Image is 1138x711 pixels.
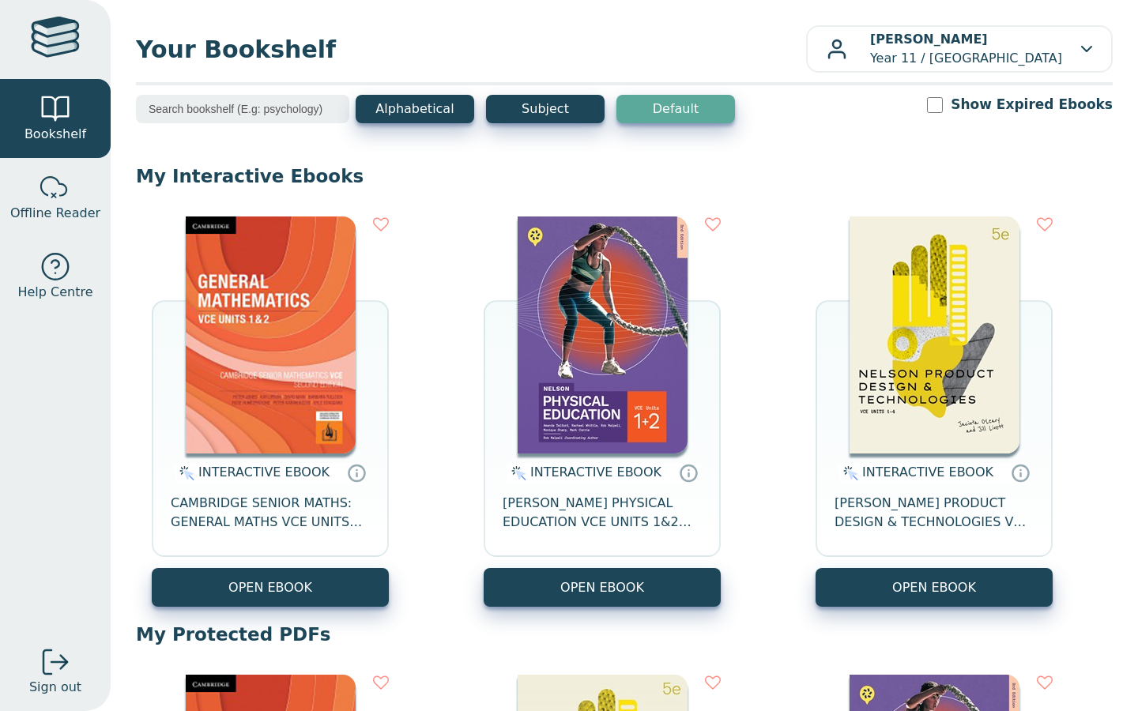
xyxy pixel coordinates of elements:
[679,463,698,482] a: Interactive eBooks are accessed online via the publisher’s portal. They contain interactive resou...
[518,216,688,453] img: c896ff06-7200-444a-bb61-465266640f60.jpg
[838,464,858,483] img: interactive.svg
[10,204,100,223] span: Offline Reader
[530,465,661,480] span: INTERACTIVE EBOOK
[152,568,389,607] button: OPEN EBOOK
[356,95,474,123] button: Alphabetical
[616,95,735,123] button: Default
[507,464,526,483] img: interactive.svg
[17,283,92,302] span: Help Centre
[136,164,1113,188] p: My Interactive Ebooks
[186,216,356,453] img: 98e9f931-67be-40f3-b733-112c3181ee3a.jpg
[198,465,330,480] span: INTERACTIVE EBOOK
[136,95,349,123] input: Search bookshelf (E.g: psychology)
[171,494,370,532] span: CAMBRIDGE SENIOR MATHS: GENERAL MATHS VCE UNITS 1&2 EBOOK 2E
[136,32,806,67] span: Your Bookshelf
[806,25,1113,73] button: [PERSON_NAME]Year 11 / [GEOGRAPHIC_DATA]
[862,465,993,480] span: INTERACTIVE EBOOK
[136,623,1113,646] p: My Protected PDFs
[850,216,1019,453] img: 61378b36-6822-4aab-a9c6-73cab5c0ca6f.jpg
[175,464,194,483] img: interactive.svg
[870,32,988,47] b: [PERSON_NAME]
[816,568,1053,607] button: OPEN EBOOK
[29,678,81,697] span: Sign out
[951,95,1113,115] label: Show Expired Ebooks
[24,125,86,144] span: Bookshelf
[503,494,702,532] span: [PERSON_NAME] PHYSICAL EDUCATION VCE UNITS 1&2 MINDTAP 3E
[347,463,366,482] a: Interactive eBooks are accessed online via the publisher’s portal. They contain interactive resou...
[1011,463,1030,482] a: Interactive eBooks are accessed online via the publisher’s portal. They contain interactive resou...
[486,95,605,123] button: Subject
[870,30,1062,68] p: Year 11 / [GEOGRAPHIC_DATA]
[835,494,1034,532] span: [PERSON_NAME] PRODUCT DESIGN & TECHNOLOGIES VCE UNITS 1-4 STUDENT BOOK 5E
[484,568,721,607] button: OPEN EBOOK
